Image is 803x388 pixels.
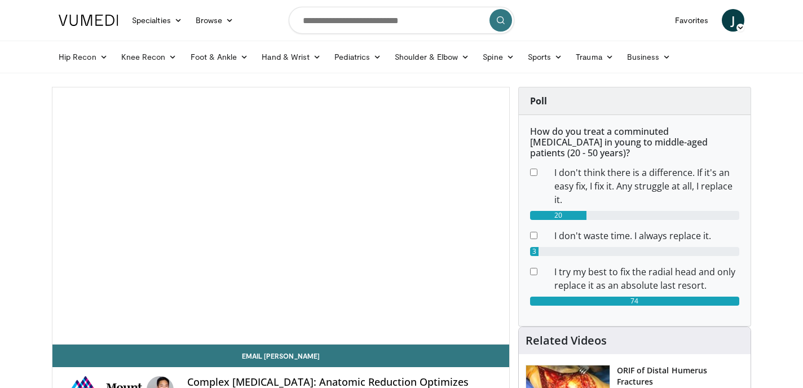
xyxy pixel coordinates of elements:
a: Browse [189,9,241,32]
a: Hip Recon [52,46,114,68]
a: Hand & Wrist [255,46,328,68]
a: Email [PERSON_NAME] [52,345,509,367]
a: Pediatrics [328,46,388,68]
a: Shoulder & Elbow [388,46,476,68]
a: Favorites [668,9,715,32]
a: Sports [521,46,570,68]
a: Trauma [569,46,620,68]
a: Specialties [125,9,189,32]
strong: Poll [530,95,547,107]
h3: ORIF of Distal Humerus Fractures [617,365,744,387]
a: J [722,9,744,32]
div: 3 [530,247,539,256]
a: Spine [476,46,520,68]
h6: How do you treat a comminuted [MEDICAL_DATA] in young to middle-aged patients (20 - 50 years)? [530,126,739,159]
div: 20 [530,211,586,220]
div: 74 [530,297,739,306]
h4: Related Videos [526,334,607,347]
img: VuMedi Logo [59,15,118,26]
dd: I don't waste time. I always replace it. [546,229,748,242]
video-js: Video Player [52,87,509,345]
a: Foot & Ankle [184,46,255,68]
a: Knee Recon [114,46,184,68]
dd: I don't think there is a difference. If it's an easy fix, I fix it. Any struggle at all, I replac... [546,166,748,206]
input: Search topics, interventions [289,7,514,34]
a: Business [620,46,678,68]
dd: I try my best to fix the radial head and only replace it as an absolute last resort. [546,265,748,292]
